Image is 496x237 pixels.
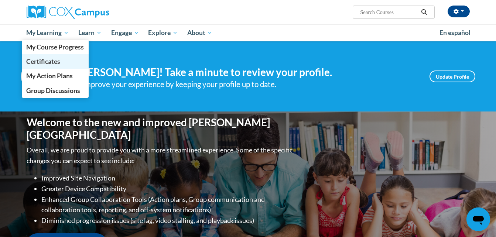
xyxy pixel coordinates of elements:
span: Learn [78,28,102,37]
a: My Course Progress [22,40,89,54]
a: Explore [143,24,182,41]
span: My Learning [26,28,69,37]
li: Enhanced Group Collaboration Tools (Action plans, Group communication and collaboration tools, re... [41,194,294,216]
span: About [187,28,212,37]
a: Update Profile [430,71,475,82]
p: Overall, we are proud to provide you with a more streamlined experience. Some of the specific cha... [27,145,294,166]
a: Certificates [22,54,89,69]
div: Help improve your experience by keeping your profile up to date. [65,78,418,90]
a: About [182,24,217,41]
span: My Action Plans [26,72,73,80]
span: Engage [111,28,139,37]
img: Cox Campus [27,6,109,19]
a: My Action Plans [22,69,89,83]
span: Certificates [26,58,60,65]
a: Group Discussions [22,83,89,98]
span: Group Discussions [26,87,80,95]
a: Cox Campus [27,6,167,19]
span: Explore [148,28,178,37]
iframe: Button to launch messaging window [466,207,490,231]
li: Improved Site Navigation [41,173,294,183]
a: My Learning [22,24,74,41]
button: Account Settings [448,6,470,17]
li: Diminished progression issues (site lag, video stalling, and playback issues) [41,215,294,226]
span: En español [439,29,471,37]
button: Search [418,8,430,17]
h4: Hi [PERSON_NAME]! Take a minute to review your profile. [65,66,418,79]
div: Main menu [16,24,481,41]
a: Learn [73,24,106,41]
h1: Welcome to the new and improved [PERSON_NAME][GEOGRAPHIC_DATA] [27,116,294,141]
a: En español [435,25,475,41]
img: Profile Image [21,60,54,93]
a: Engage [106,24,144,41]
span: My Course Progress [26,43,84,51]
input: Search Courses [359,8,418,17]
li: Greater Device Compatibility [41,183,294,194]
